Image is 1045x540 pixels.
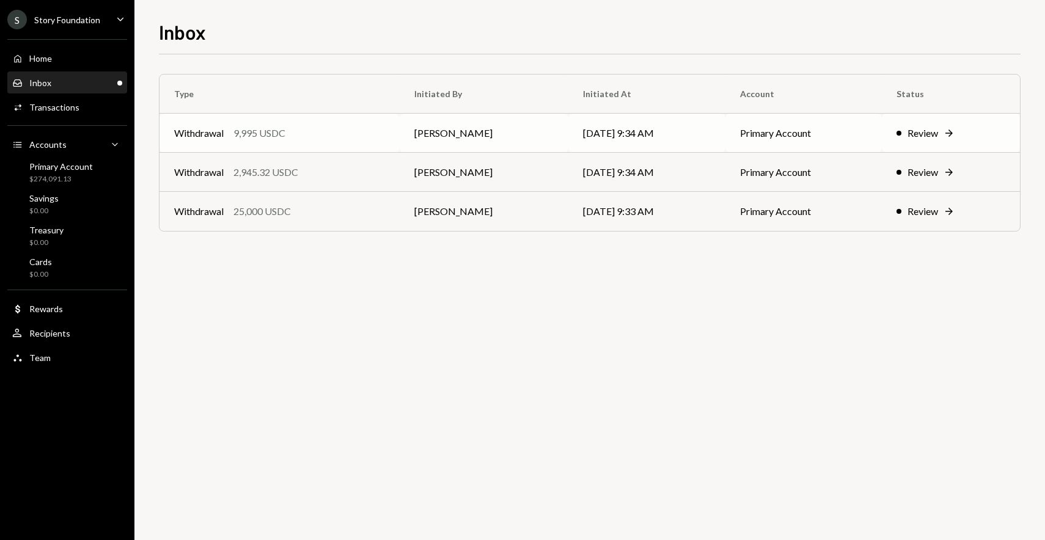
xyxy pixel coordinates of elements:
[400,153,568,192] td: [PERSON_NAME]
[908,165,938,180] div: Review
[7,71,127,93] a: Inbox
[29,139,67,150] div: Accounts
[908,126,938,140] div: Review
[174,204,224,219] div: Withdrawal
[568,192,725,231] td: [DATE] 9:33 AM
[29,238,64,248] div: $0.00
[400,114,568,153] td: [PERSON_NAME]
[7,221,127,250] a: Treasury$0.00
[908,204,938,219] div: Review
[29,102,79,112] div: Transactions
[174,126,224,140] div: Withdrawal
[7,253,127,282] a: Cards$0.00
[29,328,70,338] div: Recipients
[29,225,64,235] div: Treasury
[725,114,882,153] td: Primary Account
[159,75,400,114] th: Type
[174,165,224,180] div: Withdrawal
[7,322,127,344] a: Recipients
[400,192,568,231] td: [PERSON_NAME]
[29,206,59,216] div: $0.00
[7,189,127,219] a: Savings$0.00
[7,96,127,118] a: Transactions
[568,75,725,114] th: Initiated At
[882,75,1020,114] th: Status
[159,20,206,44] h1: Inbox
[29,53,52,64] div: Home
[7,158,127,187] a: Primary Account$274,091.13
[34,15,100,25] div: Story Foundation
[29,257,52,267] div: Cards
[29,193,59,203] div: Savings
[7,346,127,368] a: Team
[29,352,51,363] div: Team
[7,10,27,29] div: S
[568,114,725,153] td: [DATE] 9:34 AM
[233,126,285,140] div: 9,995 USDC
[29,304,63,314] div: Rewards
[29,78,51,88] div: Inbox
[7,297,127,319] a: Rewards
[7,133,127,155] a: Accounts
[29,174,93,184] div: $274,091.13
[233,204,291,219] div: 25,000 USDC
[568,153,725,192] td: [DATE] 9:34 AM
[7,47,127,69] a: Home
[725,153,882,192] td: Primary Account
[725,75,882,114] th: Account
[29,161,93,172] div: Primary Account
[400,75,568,114] th: Initiated By
[725,192,882,231] td: Primary Account
[29,269,52,280] div: $0.00
[233,165,298,180] div: 2,945.32 USDC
